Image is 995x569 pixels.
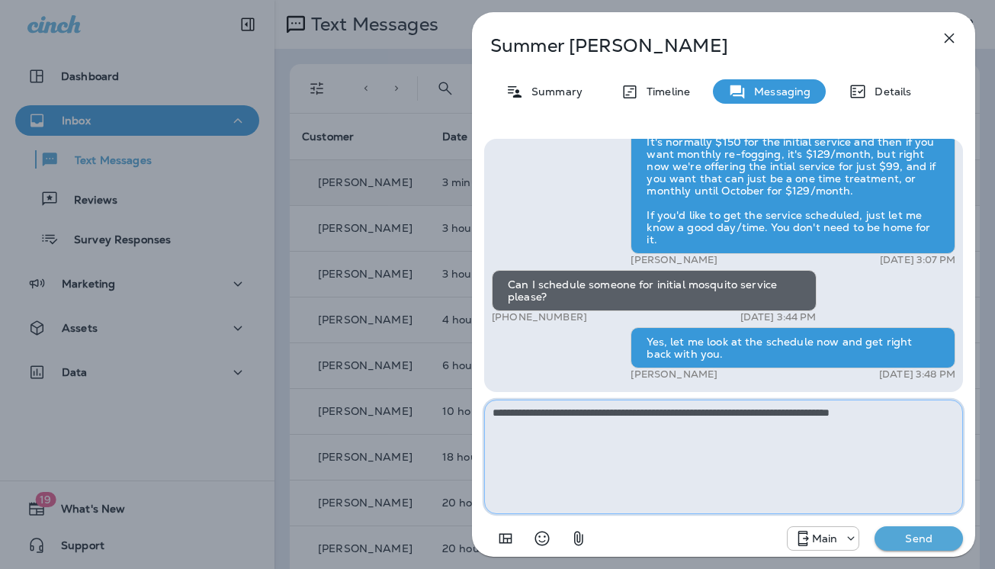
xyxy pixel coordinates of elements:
[527,523,557,554] button: Select an emoji
[492,311,587,323] p: [PHONE_NUMBER]
[879,368,955,381] p: [DATE] 3:48 PM
[867,85,911,98] p: Details
[887,532,951,545] p: Send
[746,85,810,98] p: Messaging
[631,368,717,381] p: [PERSON_NAME]
[875,526,963,551] button: Send
[880,254,955,266] p: [DATE] 3:07 PM
[490,35,907,56] p: Summer [PERSON_NAME]
[524,85,583,98] p: Summary
[492,270,817,311] div: Can I schedule someone for initial mosquito service please?
[631,254,717,266] p: [PERSON_NAME]
[639,85,690,98] p: Timeline
[631,327,955,368] div: Yes, let me look at the schedule now and get right back with you.
[788,529,859,548] div: +1 (817) 482-3792
[740,311,817,323] p: [DATE] 3:44 PM
[812,532,838,545] p: Main
[490,523,521,554] button: Add in a premade template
